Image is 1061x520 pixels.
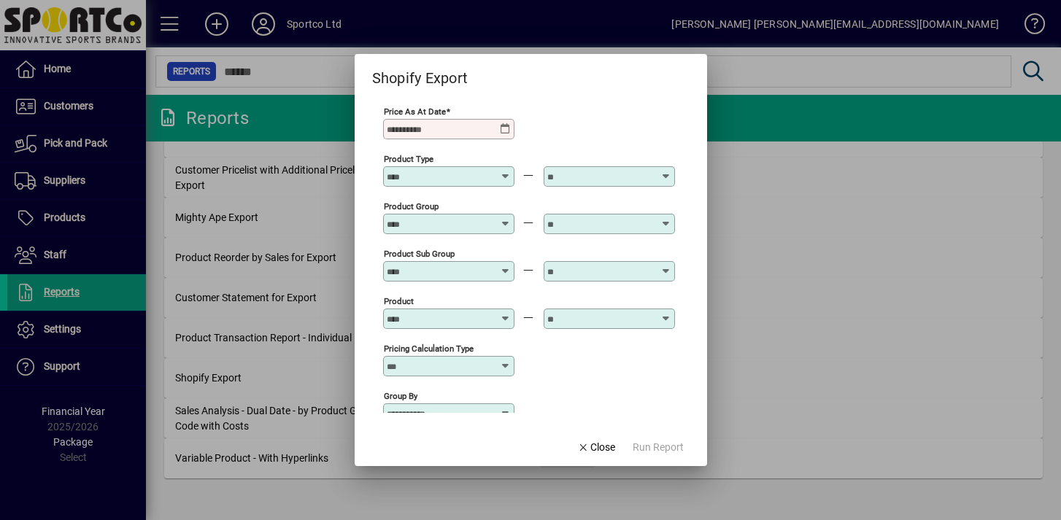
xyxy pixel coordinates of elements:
mat-label: Product [384,296,414,306]
mat-label: Price as at Date [384,106,446,117]
span: Close [577,440,615,455]
mat-label: Product Type [384,154,433,164]
mat-label: Pricing Calculation Type [384,344,474,354]
mat-label: Product Group [384,201,439,212]
mat-label: Product Sub Group [384,249,455,259]
h2: Shopify Export [355,54,486,90]
button: Close [571,434,621,460]
mat-label: Group By [384,391,417,401]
